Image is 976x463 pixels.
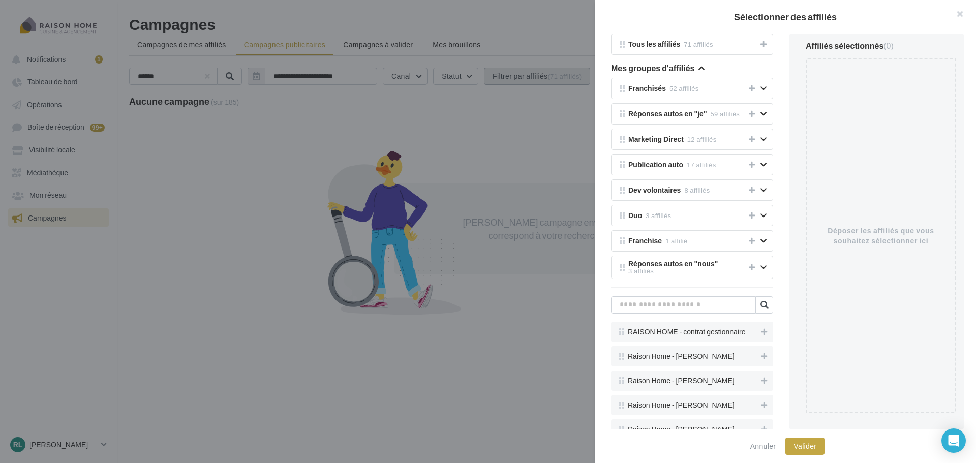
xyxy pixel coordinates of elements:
[669,84,699,92] span: 52 affiliés
[628,237,662,245] span: Franchise
[628,110,707,118] span: Réponses autos en "je"
[687,135,717,143] span: 12 affiliés
[883,41,894,50] span: (0)
[628,328,745,336] span: RAISON HOME - contrat gestionnaire
[684,40,713,48] span: 71 affiliés
[628,377,735,385] span: Raison Home - [PERSON_NAME]
[628,260,718,268] span: Réponses autos en "nous"
[628,267,654,275] span: 3 affiliés
[628,353,735,360] span: Raison Home - [PERSON_NAME]
[611,64,695,72] span: Mes groupes d'affiliés
[628,212,642,220] span: Duo
[628,187,681,194] span: Dev volontaires
[628,426,735,434] span: Raison Home - [PERSON_NAME]
[611,63,705,75] button: Mes groupes d'affiliés
[711,110,740,118] span: 59 affiliés
[785,438,825,455] button: Valider
[611,12,960,21] h2: Sélectionner des affiliés
[628,402,735,409] span: Raison Home - [PERSON_NAME]
[684,186,710,194] span: 8 affiliés
[628,85,666,92] span: Franchisés
[941,428,966,453] div: Open Intercom Messenger
[806,42,894,50] div: Affiliés sélectionnés
[687,161,716,169] span: 17 affiliés
[665,237,687,245] span: 1 affilié
[646,211,671,220] span: 3 affiliés
[746,440,780,452] button: Annuler
[628,136,684,143] span: Marketing Direct
[628,41,680,48] span: Tous les affiliés
[628,161,683,169] span: Publication auto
